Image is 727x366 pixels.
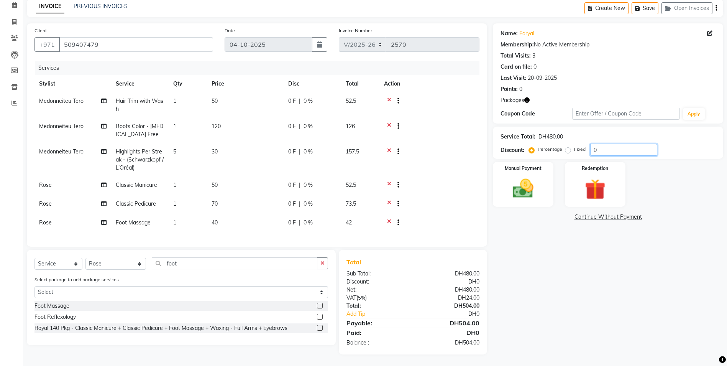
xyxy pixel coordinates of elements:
[288,200,296,208] span: 0 F
[341,278,413,286] div: Discount:
[501,96,524,104] span: Packages
[173,181,176,188] span: 1
[584,2,629,14] button: Create New
[339,27,372,34] label: Invoice Number
[34,324,287,332] div: Royal 140 Pkg - Classic Manicure + Classic Pedicure + Foot Massage + Waxing - Full Arms + Eyebrows
[116,181,157,188] span: Classic Manicure
[284,75,341,92] th: Disc
[173,148,176,155] span: 5
[379,75,479,92] th: Action
[501,85,518,93] div: Points:
[578,176,612,202] img: _gift.svg
[501,41,716,49] div: No Active Membership
[538,133,563,141] div: DH480.00
[116,97,163,112] span: Hair Trim with Wash
[35,61,485,75] div: Services
[528,74,557,82] div: 20-09-2025
[346,181,356,188] span: 52.5
[413,318,486,328] div: DH504.00
[212,148,218,155] span: 30
[341,328,413,337] div: Paid:
[538,146,562,153] label: Percentage
[413,339,486,347] div: DH504.00
[494,213,722,221] a: Continue Without Payment
[519,30,534,38] a: Faryal
[519,85,522,93] div: 0
[572,108,679,120] input: Enter Offer / Coupon Code
[425,310,485,318] div: DH0
[304,219,313,227] span: 0 %
[39,97,84,104] span: Medonneiteu Tero
[304,181,313,189] span: 0 %
[111,75,169,92] th: Service
[288,181,296,189] span: 0 F
[34,37,60,52] button: +971
[304,200,313,208] span: 0 %
[288,219,296,227] span: 0 F
[34,75,111,92] th: Stylist
[341,318,413,328] div: Payable:
[212,200,218,207] span: 70
[413,278,486,286] div: DH0
[346,123,355,130] span: 126
[212,181,218,188] span: 50
[34,276,119,283] label: Select package to add package services
[341,294,413,302] div: ( )
[173,97,176,104] span: 1
[173,123,176,130] span: 1
[116,123,163,138] span: Roots Color - [MEDICAL_DATA] Free
[116,200,156,207] span: Classic Pedicure
[39,181,52,188] span: Rose
[39,200,52,207] span: Rose
[346,258,364,266] span: Total
[413,286,486,294] div: DH480.00
[299,181,300,189] span: |
[39,148,84,155] span: Medonneiteu Tero
[212,123,221,130] span: 120
[632,2,658,14] button: Save
[346,294,356,301] span: VAT
[501,63,532,71] div: Card on file:
[532,52,535,60] div: 3
[207,75,284,92] th: Price
[116,219,151,226] span: Foot Massage
[299,200,300,208] span: |
[59,37,213,52] input: Search by Name/Mobile/Email/Code
[661,2,712,14] button: Open Invoices
[34,313,76,321] div: Foot Reflexology
[74,3,128,10] a: PREVIOUS INVOICES
[413,302,486,310] div: DH504.00
[34,302,69,310] div: Foot Massage
[533,63,537,71] div: 0
[39,123,84,130] span: Medonneiteu Tero
[34,27,47,34] label: Client
[288,122,296,130] span: 0 F
[346,148,359,155] span: 157.5
[304,122,313,130] span: 0 %
[501,52,531,60] div: Total Visits:
[225,27,235,34] label: Date
[169,75,207,92] th: Qty
[212,97,218,104] span: 50
[501,110,572,118] div: Coupon Code
[505,165,542,172] label: Manual Payment
[299,219,300,227] span: |
[212,219,218,226] span: 40
[501,133,535,141] div: Service Total:
[173,219,176,226] span: 1
[501,146,524,154] div: Discount:
[173,200,176,207] span: 1
[358,295,365,301] span: 5%
[116,148,164,171] span: Highlights Per Streak - (Schwarzkopf / L’Oréal)
[341,339,413,347] div: Balance :
[346,97,356,104] span: 52.5
[574,146,586,153] label: Fixed
[299,148,300,156] span: |
[501,30,518,38] div: Name:
[304,148,313,156] span: 0 %
[39,219,52,226] span: Rose
[341,302,413,310] div: Total:
[299,122,300,130] span: |
[288,97,296,105] span: 0 F
[501,74,526,82] div: Last Visit:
